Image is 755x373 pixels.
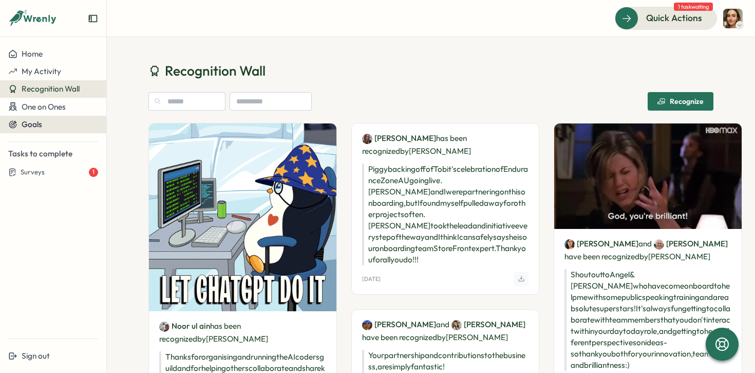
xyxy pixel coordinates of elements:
p: Piggybacking off of Tobit's celebration of Endurance Zone AU going live. [PERSON_NAME] and I were... [362,164,529,265]
span: One on Ones [22,102,66,112]
button: Recognize [648,92,713,111]
div: 1 [89,168,98,177]
a: Nicole Stanaland[PERSON_NAME] [362,319,436,330]
p: have been recognized by [PERSON_NAME] [564,237,731,263]
span: and [436,319,449,330]
img: Simon Downes [654,239,664,250]
img: Recognition Image [554,123,742,229]
img: Sarah Rutter [723,9,743,28]
a: Noor ul ainNoor ul ain [159,321,210,332]
img: Aimee Weston [362,134,372,144]
a: Julie Gu[PERSON_NAME] [451,319,525,330]
img: Nicole Stanaland [362,320,372,330]
p: Shoutout to Angel & [PERSON_NAME] who have come on board to help me with some public speaking tra... [564,269,731,371]
span: Sign out [22,351,50,361]
span: Goals [22,119,42,129]
p: has been recognized by [PERSON_NAME] [362,132,529,157]
p: has been recognized by [PERSON_NAME] [159,319,326,345]
p: have been recognized by [PERSON_NAME] [362,318,529,344]
span: Home [22,49,43,59]
a: Angel Yebra[PERSON_NAME] [564,238,638,250]
button: Quick Actions [615,7,717,29]
span: My Activity [22,66,61,76]
span: Recognition Wall [22,84,80,94]
span: Recognition Wall [165,62,266,80]
span: Quick Actions [646,11,702,25]
button: Expand sidebar [88,13,98,24]
span: Surveys [21,168,45,177]
span: 1 task waiting [674,3,713,11]
img: Recognition Image [149,123,336,311]
img: Angel Yebra [564,239,575,250]
img: Noor ul ain [159,322,169,332]
a: Aimee Weston[PERSON_NAME] [362,133,436,144]
p: Tasks to complete [8,148,98,159]
a: Simon Downes[PERSON_NAME] [654,238,728,250]
p: [DATE] [362,276,381,282]
img: Julie Gu [451,320,462,330]
span: and [638,238,652,250]
div: Recognize [657,97,704,105]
